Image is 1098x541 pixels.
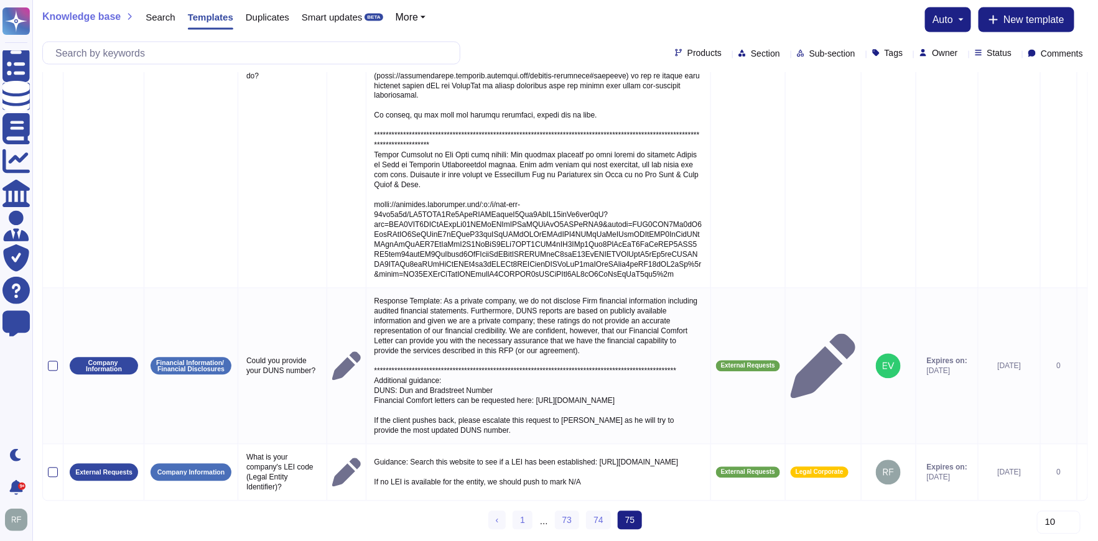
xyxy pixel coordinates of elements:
[371,294,705,439] p: Response Template: As a private company, we do not disclose Firm financial information including ...
[979,7,1074,32] button: New template
[885,49,903,57] span: Tags
[5,509,27,531] img: user
[933,15,953,25] span: auto
[987,49,1012,57] span: Status
[1046,468,1072,478] div: 0
[157,469,225,476] p: Company Information
[687,49,722,57] span: Products
[927,356,967,366] span: Expires on:
[751,49,780,58] span: Section
[721,469,775,476] span: External Requests
[496,516,499,525] span: ‹
[927,473,967,483] span: [DATE]
[876,460,901,485] img: user
[984,468,1035,478] div: [DATE]
[932,49,957,57] span: Owner
[49,42,460,64] input: Search by keywords
[1046,361,1072,371] div: 0
[246,12,289,22] span: Duplicates
[513,511,533,530] a: 1
[396,12,426,22] button: More
[146,12,175,22] span: Search
[371,455,705,491] p: Guidance: Search this website to see if a LEI has been established: [URL][DOMAIN_NAME] If no LEI ...
[721,363,775,369] span: External Requests
[243,353,322,379] p: Could you provide your DUNS number?
[796,469,844,476] span: Legal Corporate
[75,469,133,476] p: External Requests
[618,511,643,530] span: 75
[396,12,418,22] span: More
[876,354,901,379] img: user
[927,366,967,376] span: [DATE]
[984,361,1035,371] div: [DATE]
[302,12,363,22] span: Smart updates
[1003,15,1064,25] span: New template
[243,450,322,496] p: What is your company's LEI code (Legal Entity Identifier)?
[933,15,964,25] button: auto
[74,360,134,373] p: Company Information
[586,511,611,530] a: 74
[18,483,26,490] div: 9+
[2,506,36,534] button: user
[1041,49,1083,58] span: Comments
[155,360,227,373] p: Financial Information/ Financial Disclosures
[927,463,967,473] span: Expires on:
[365,14,383,21] div: BETA
[42,12,121,22] span: Knowledge base
[188,12,233,22] span: Templates
[540,511,548,531] div: ...
[809,49,855,58] span: Sub-section
[555,511,580,530] a: 73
